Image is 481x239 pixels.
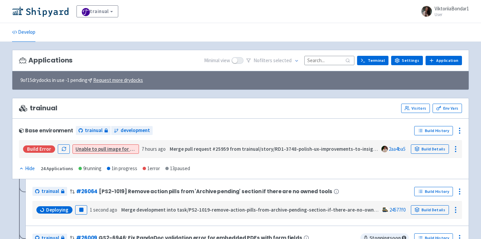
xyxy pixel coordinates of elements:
[254,57,292,65] span: No filter s
[12,23,35,42] a: Develop
[414,187,453,196] a: Build History
[93,77,143,83] u: Request more drydocks
[20,77,143,84] span: 9 of 15 drydocks in use - 1 pending
[41,165,73,172] div: 24 Applications
[90,207,117,213] time: 1 second ago
[85,127,103,134] span: trainual
[389,146,406,152] a: 2aa4ba5
[414,126,453,135] a: Build History
[273,57,292,64] span: selected
[78,165,102,172] div: 9 running
[12,6,68,17] img: Shipyard logo
[401,104,430,113] a: Visitors
[19,165,35,172] button: Hide
[99,189,332,194] span: [PS2-1019] Remove action pills from 'Archive pending' section if there are no owned tools
[435,12,469,17] small: User
[204,57,230,65] span: Minimal view
[107,165,137,172] div: 1 in progress
[121,127,150,134] span: development
[121,207,414,213] strong: Merge development into task/PS2-1019-remove-action-pills-from-archive-pending-section-if-there-ar...
[389,207,406,213] a: 24577f0
[32,187,67,196] a: trainual
[19,128,73,133] div: Base environment
[111,126,153,135] a: development
[76,188,98,195] a: #26064
[41,188,59,195] span: trainual
[165,165,190,172] div: 13 paused
[76,126,111,135] a: trainual
[23,145,55,153] div: Build Error
[170,146,419,152] strong: Merge pull request #25959 from trainual/story/RD1-3748-polish-ux-improvements-to-insights-widget-...
[411,144,449,154] a: Build Details
[357,56,388,65] a: Terminal
[143,165,160,172] div: 1 error
[75,146,146,152] a: Unable to pull image for worker
[76,5,118,17] a: trainual
[19,56,72,64] h3: Applications
[435,5,469,12] span: ViktoriiaBondar1
[411,205,449,215] a: Build Details
[46,207,68,213] span: Deploying
[142,146,166,152] time: 7 hours ago
[75,205,87,215] button: Pause
[391,56,423,65] a: Settings
[433,104,462,113] a: Env Vars
[426,56,462,65] a: Application
[304,56,354,65] input: Search...
[19,104,57,112] span: trainual
[417,6,469,17] a: ViktoriiaBondar1 User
